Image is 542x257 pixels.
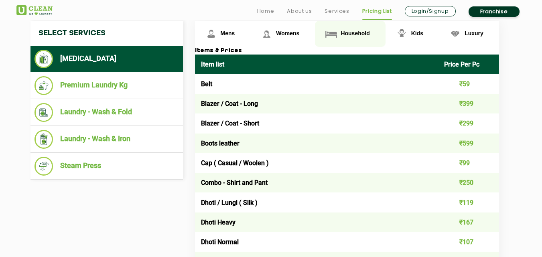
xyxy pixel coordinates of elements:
[438,94,499,113] td: ₹399
[469,6,520,17] a: Franchise
[405,6,456,16] a: Login/Signup
[195,113,438,133] td: Blazer / Coat - Short
[35,50,179,68] li: [MEDICAL_DATA]
[438,113,499,133] td: ₹299
[35,130,53,149] img: Laundry - Wash & Iron
[287,6,312,16] a: About us
[195,212,438,232] td: Dhoti Heavy
[438,212,499,232] td: ₹167
[35,157,53,176] img: Steam Press
[35,76,179,95] li: Premium Laundry Kg
[195,232,438,252] td: Dhoti Normal
[16,5,53,15] img: UClean Laundry and Dry Cleaning
[276,30,299,36] span: Womens
[204,27,218,41] img: Mens
[195,173,438,192] td: Combo - Shirt and Pant
[195,55,438,74] th: Item list
[448,27,462,41] img: Luxury
[221,30,235,36] span: Mens
[325,6,349,16] a: Services
[257,6,274,16] a: Home
[35,76,53,95] img: Premium Laundry Kg
[35,103,179,122] li: Laundry - Wash & Fold
[341,30,369,36] span: Household
[195,134,438,153] td: Boots leather
[35,50,53,68] img: Dry Cleaning
[195,47,499,55] h3: Items & Prices
[195,153,438,173] td: Cap ( Casual / Woolen )
[438,153,499,173] td: ₹99
[438,173,499,192] td: ₹250
[35,130,179,149] li: Laundry - Wash & Iron
[465,30,483,36] span: Luxury
[195,74,438,94] td: Belt
[260,27,274,41] img: Womens
[324,27,338,41] img: Household
[411,30,423,36] span: Kids
[30,21,183,46] h4: Select Services
[195,192,438,212] td: Dhoti / Lungi ( Silk )
[438,55,499,74] th: Price Per Pc
[35,103,53,122] img: Laundry - Wash & Fold
[438,134,499,153] td: ₹599
[395,27,409,41] img: Kids
[35,157,179,176] li: Steam Press
[438,232,499,252] td: ₹107
[438,192,499,212] td: ₹119
[195,94,438,113] td: Blazer / Coat - Long
[362,6,392,16] a: Pricing List
[438,74,499,94] td: ₹59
